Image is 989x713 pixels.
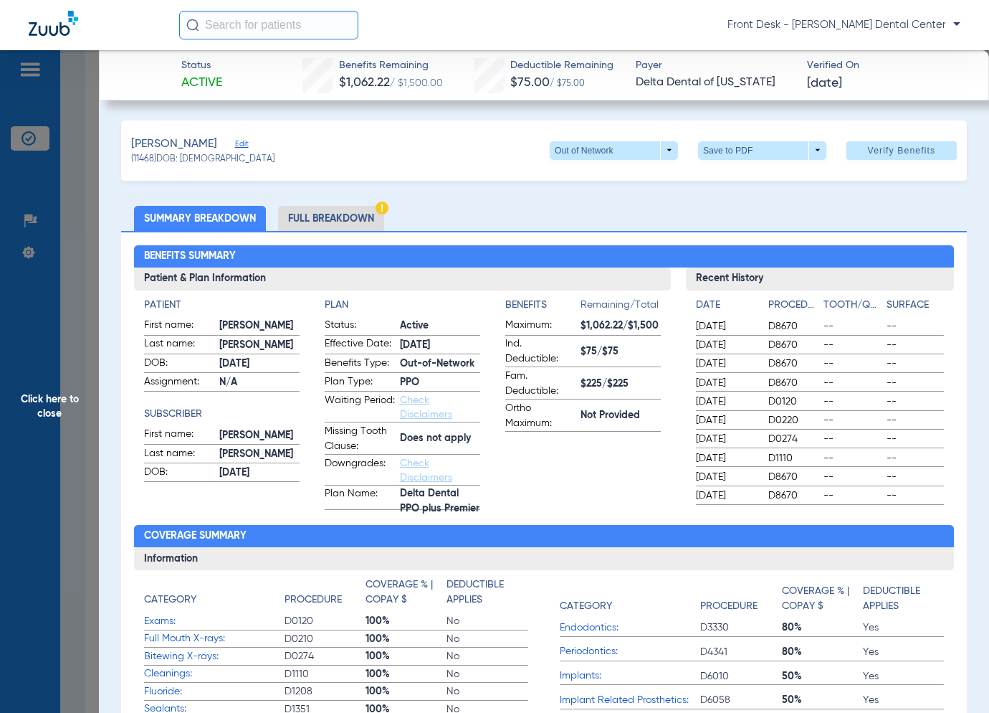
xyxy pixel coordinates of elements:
span: -- [887,488,945,503]
span: Status: [325,318,395,335]
span: D1208 [285,684,365,699]
span: -- [823,451,881,466]
span: Bitewing X-rays: [144,649,285,664]
iframe: Chat Widget [917,644,989,713]
app-breakdown-title: Deductible Applies [863,577,944,619]
span: Last name: [144,336,214,354]
h2: Coverage Summary [134,525,955,548]
app-breakdown-title: Coverage % | Copay $ [782,577,863,619]
span: Ortho Maximum: [505,401,575,431]
span: No [446,649,527,664]
span: [PERSON_NAME] [219,338,300,353]
h4: Deductible Applies [863,584,937,614]
span: D0274 [285,649,365,664]
span: 100% [365,684,446,699]
h3: Information [134,547,955,570]
h4: Subscriber [144,407,300,422]
span: -- [823,395,881,409]
span: D4341 [700,645,781,659]
span: -- [823,338,881,352]
span: Edit [235,139,248,153]
span: -- [823,488,881,503]
span: 100% [365,614,446,628]
h4: Coverage % | Copay $ [782,584,856,614]
h4: Procedure [700,599,758,614]
span: No [446,684,527,699]
h3: Patient & Plan Information [134,268,671,291]
a: Check Disclaimers [400,395,452,420]
button: Save to PDF [698,141,826,160]
span: Verify Benefits [868,145,936,156]
span: [DATE] [696,470,756,484]
app-breakdown-title: Category [560,577,700,619]
span: Fam. Deductible: [505,369,575,399]
span: Yes [863,645,944,659]
span: -- [823,432,881,446]
app-breakdown-title: Date [696,298,756,318]
span: Yes [863,669,944,684]
span: -- [887,319,945,334]
span: Fluoride: [144,684,285,699]
span: -- [887,356,945,371]
span: Active [400,318,480,334]
span: [DATE] [219,466,300,481]
span: Status [181,58,222,73]
span: D0120 [285,614,365,628]
span: -- [823,413,881,428]
span: D0220 [768,413,819,428]
span: (11468) DOB: [DEMOGRAPHIC_DATA] [131,154,274,166]
span: D6058 [700,693,781,707]
span: / $1,500.00 [390,78,443,88]
span: Periodontics: [560,644,700,659]
h4: Procedure [768,298,819,313]
span: Verified On [807,58,965,73]
h4: Patient [144,298,300,313]
app-breakdown-title: Coverage % | Copay $ [365,577,446,613]
span: Effective Date: [325,336,395,354]
app-breakdown-title: Tooth/Quad [823,298,881,318]
span: D0120 [768,395,819,409]
app-breakdown-title: Deductible Applies [446,577,527,613]
span: Full Mouth X-rays: [144,631,285,646]
span: PPO [400,375,480,390]
span: [DATE] [400,338,480,353]
span: Waiting Period: [325,393,395,422]
span: Missing Tooth Clause: [325,424,395,454]
span: Payer [636,58,794,73]
span: Active [181,74,222,92]
span: [DATE] [696,395,756,409]
span: D8670 [768,470,819,484]
span: No [446,632,527,646]
span: DOB: [144,356,214,373]
span: First name: [144,318,214,335]
span: / $75.00 [550,80,585,88]
span: Does not apply [400,431,480,446]
img: Zuub Logo [29,11,78,36]
span: Out-of-Network [400,356,480,372]
span: Exams: [144,614,285,629]
h4: Tooth/Quad [823,298,881,313]
span: Front Desk - [PERSON_NAME] Dental Center [727,18,960,32]
app-breakdown-title: Category [144,577,285,613]
span: Ind. Deductible: [505,336,575,367]
span: D8670 [768,488,819,503]
span: [DATE] [696,432,756,446]
span: Yes [863,620,944,635]
span: D0274 [768,432,819,446]
span: $75.00 [510,76,550,89]
span: D1110 [285,667,365,681]
h2: Benefits Summary [134,245,955,268]
app-breakdown-title: Procedure [285,577,365,613]
app-breakdown-title: Benefits [505,298,580,318]
h4: Date [696,298,756,313]
span: -- [887,376,945,390]
span: 100% [365,632,446,646]
button: Out of Network [550,141,678,160]
span: Downgrades: [325,456,395,485]
h4: Benefits [505,298,580,313]
span: D0210 [285,632,365,646]
span: D3330 [700,620,781,635]
img: Hazard [376,202,388,214]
